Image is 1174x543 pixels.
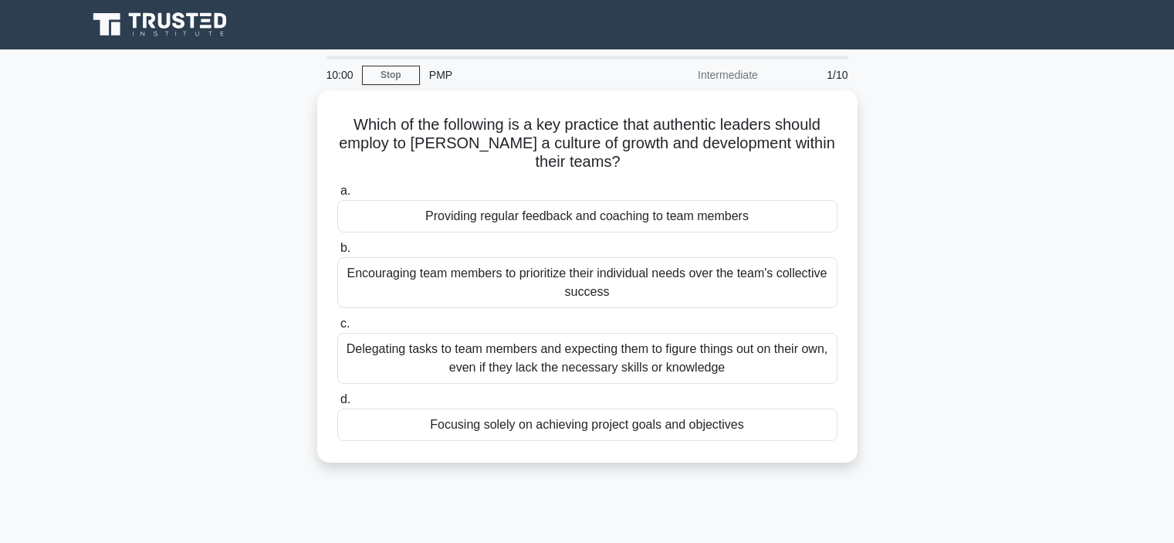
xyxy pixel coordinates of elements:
div: PMP [420,59,632,90]
div: 10:00 [317,59,362,90]
span: c. [340,317,350,330]
a: Stop [362,66,420,85]
span: d. [340,392,350,406]
div: Focusing solely on achieving project goals and objectives [337,409,837,441]
span: b. [340,241,350,254]
span: a. [340,184,350,197]
div: Delegating tasks to team members and expecting them to figure things out on their own, even if th... [337,333,837,384]
h5: Which of the following is a key practice that authentic leaders should employ to [PERSON_NAME] a ... [336,115,839,172]
div: 1/10 [767,59,858,90]
div: Providing regular feedback and coaching to team members [337,200,837,232]
div: Intermediate [632,59,767,90]
div: Encouraging team members to prioritize their individual needs over the team's collective success [337,257,837,308]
